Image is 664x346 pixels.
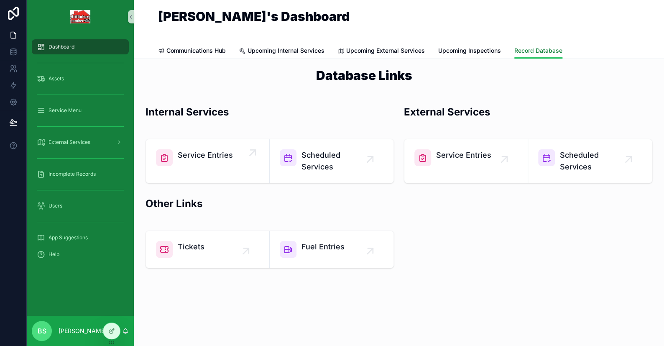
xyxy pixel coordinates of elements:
a: External Services [32,135,129,150]
a: Upcoming Internal Services [239,43,324,60]
a: Scheduled Services [528,139,652,183]
h1: [PERSON_NAME]'s Dashboard [158,10,350,23]
span: Service Menu [49,107,82,114]
span: Record Database [514,46,562,55]
a: Tickets [146,231,270,268]
p: [PERSON_NAME] [59,327,107,335]
span: Communications Hub [166,46,226,55]
span: Scheduled Services [301,149,370,173]
a: Help [32,247,129,262]
span: Help [49,251,59,258]
span: Tickets [178,241,204,253]
span: Scheduled Services [560,149,628,173]
a: Service Entries [404,139,528,183]
a: Record Database [514,43,562,59]
a: Upcoming External Services [338,43,425,60]
span: Fuel Entries [301,241,345,253]
a: Users [32,198,129,213]
a: Incomplete Records [32,167,129,182]
h2: Other Links [146,197,202,210]
span: Upcoming Internal Services [248,46,324,55]
div: scrollable content [27,33,134,273]
a: Dashboard [32,39,129,54]
h2: External Services [404,105,490,119]
span: Upcoming External Services [346,46,425,55]
a: Assets [32,71,129,86]
span: Dashboard [49,44,74,50]
span: Users [49,202,62,209]
a: Communications Hub [158,43,226,60]
a: Fuel Entries [270,231,393,268]
span: Service Entries [436,149,491,161]
a: Service Entries [146,139,270,183]
h1: Database Links [316,69,412,82]
h2: Internal Services [146,105,229,119]
a: Upcoming Inspections [438,43,501,60]
span: Assets [49,75,64,82]
span: BS [38,326,46,336]
span: App Suggestions [49,234,88,241]
img: App logo [70,10,91,23]
a: Scheduled Services [270,139,393,183]
span: External Services [49,139,90,146]
span: Service Entries [178,149,233,161]
a: Service Menu [32,103,129,118]
span: Incomplete Records [49,171,96,177]
a: App Suggestions [32,230,129,245]
span: Upcoming Inspections [438,46,501,55]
